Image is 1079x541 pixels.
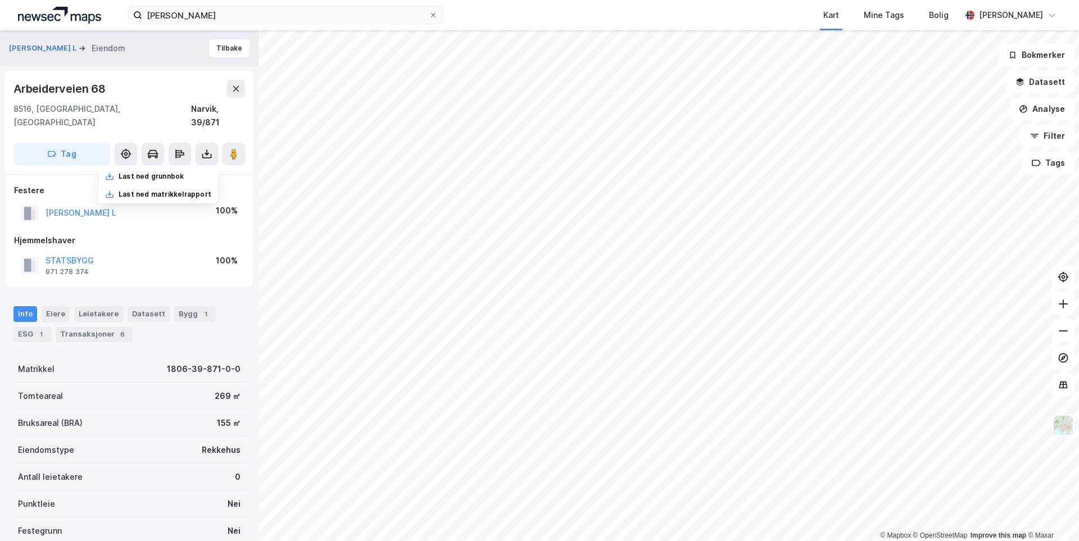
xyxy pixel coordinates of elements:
[1023,487,1079,541] div: Kontrollprogram for chat
[56,326,133,342] div: Transaksjoner
[18,524,62,538] div: Festegrunn
[864,8,904,22] div: Mine Tags
[174,306,216,322] div: Bygg
[1022,152,1075,174] button: Tags
[13,102,191,129] div: 8516, [GEOGRAPHIC_DATA], [GEOGRAPHIC_DATA]
[979,8,1043,22] div: [PERSON_NAME]
[191,102,245,129] div: Narvik, 39/871
[209,39,250,57] button: Tilbake
[92,42,125,55] div: Eiendom
[142,7,429,24] input: Søk på adresse, matrikkel, gårdeiere, leietakere eller personer
[18,470,83,484] div: Antall leietakere
[14,234,244,247] div: Hjemmelshaver
[228,524,241,538] div: Nei
[18,497,55,511] div: Punktleie
[202,443,241,457] div: Rekkehus
[1006,71,1075,93] button: Datasett
[13,326,51,342] div: ESG
[119,172,184,181] div: Last ned grunnbok
[46,267,89,276] div: 971 278 374
[14,184,244,197] div: Festere
[216,204,238,217] div: 100%
[18,389,63,403] div: Tomteareal
[9,43,79,54] button: [PERSON_NAME] L
[117,329,128,340] div: 6
[18,7,101,24] img: logo.a4113a55bc3d86da70a041830d287a7e.svg
[74,306,123,322] div: Leietakere
[913,531,968,539] a: OpenStreetMap
[13,143,110,165] button: Tag
[128,306,170,322] div: Datasett
[999,44,1075,66] button: Bokmerker
[13,306,37,322] div: Info
[42,306,70,322] div: Eiere
[18,416,83,430] div: Bruksareal (BRA)
[35,329,47,340] div: 1
[235,470,241,484] div: 0
[216,254,238,267] div: 100%
[880,531,911,539] a: Mapbox
[119,190,211,199] div: Last ned matrikkelrapport
[1023,487,1079,541] iframe: Chat Widget
[971,531,1026,539] a: Improve this map
[217,416,241,430] div: 155 ㎡
[167,362,241,376] div: 1806-39-871-0-0
[228,497,241,511] div: Nei
[13,80,108,98] div: Arbeiderveien 68
[1053,415,1074,436] img: Z
[1021,125,1075,147] button: Filter
[200,308,211,320] div: 1
[18,443,74,457] div: Eiendomstype
[929,8,949,22] div: Bolig
[1009,98,1075,120] button: Analyse
[823,8,839,22] div: Kart
[18,362,55,376] div: Matrikkel
[215,389,241,403] div: 269 ㎡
